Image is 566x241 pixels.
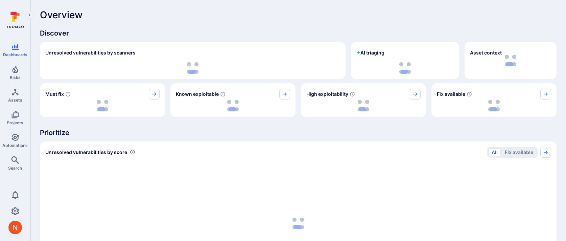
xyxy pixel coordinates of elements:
img: Loading... [488,100,500,111]
svg: EPSS score ≥ 0.7 [350,91,355,97]
button: All [489,148,501,156]
span: Discover [40,28,557,38]
img: ACg8ocIprwjrgDQnDsNSk9Ghn5p5-B8DpAKWoJ5Gi9syOE4K59tr4Q=s96-c [8,221,22,234]
div: Neeren Patki [8,221,22,234]
img: Loading... [358,100,369,111]
img: Loading... [97,100,108,111]
button: Expand navigation menu [25,11,33,19]
span: Must fix [45,91,64,97]
h2: AI triaging [356,49,384,56]
button: Fix available [502,148,536,156]
span: Dashboards [3,52,27,57]
span: Asset context [470,49,502,56]
div: loading spinner [356,62,454,74]
span: Prioritize [40,128,557,137]
span: Projects [7,120,23,125]
div: loading spinner [176,100,290,112]
span: Automations [2,143,28,148]
span: Assets [8,97,22,103]
div: loading spinner [45,100,160,112]
div: Fix available [431,83,557,117]
div: Number of vulnerabilities in status 'Open' 'Triaged' and 'In process' grouped by score [130,149,135,156]
div: loading spinner [437,100,551,112]
div: Known exploitable [170,83,296,117]
div: Must fix [40,83,165,117]
div: loading spinner [306,100,421,112]
svg: Vulnerabilities with fix available [467,91,472,97]
img: Loading... [227,100,239,111]
span: Unresolved vulnerabilities by score [45,149,127,156]
div: loading spinner [45,62,340,74]
span: Risks [10,75,21,80]
img: Loading... [399,62,411,74]
svg: Confirmed exploitable by KEV [220,91,226,97]
svg: Risk score >=40 , missed SLA [65,91,71,97]
span: Search [8,166,22,171]
img: Loading... [187,62,198,74]
h2: Unresolved vulnerabilities by scanners [45,49,136,56]
span: Known exploitable [176,91,219,97]
img: Loading... [292,218,304,229]
i: Expand navigation menu [27,12,32,18]
span: Overview [40,9,82,20]
span: Fix available [437,91,465,97]
div: High exploitability [301,83,426,117]
span: High exploitability [306,91,348,97]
